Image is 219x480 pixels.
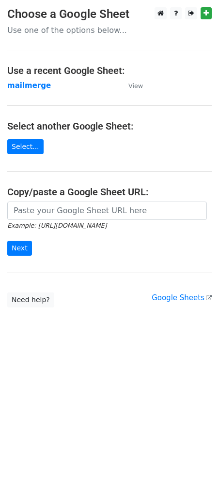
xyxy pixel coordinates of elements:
a: Google Sheets [152,293,212,302]
input: Next [7,241,32,256]
a: View [119,81,143,90]
small: View [128,82,143,89]
h4: Copy/paste a Google Sheet URL: [7,186,212,198]
p: Use one of the options below... [7,25,212,35]
a: Need help? [7,292,54,307]
h4: Use a recent Google Sheet: [7,65,212,76]
a: mailmerge [7,81,51,90]
h3: Choose a Google Sheet [7,7,212,21]
input: Paste your Google Sheet URL here [7,202,207,220]
a: Select... [7,139,44,154]
h4: Select another Google Sheet: [7,120,212,132]
small: Example: [URL][DOMAIN_NAME] [7,222,107,229]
